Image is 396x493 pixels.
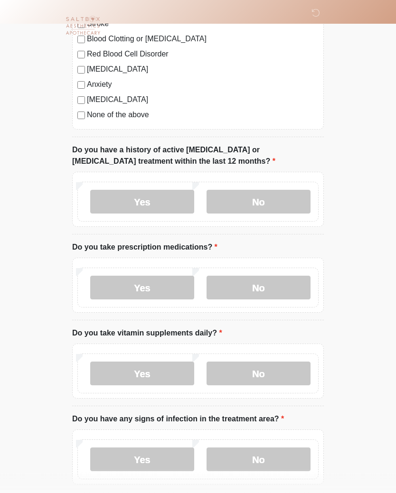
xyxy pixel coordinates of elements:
input: [MEDICAL_DATA] [77,97,85,104]
label: [MEDICAL_DATA] [87,64,319,75]
img: Saltbox Aesthetics Logo [63,7,103,47]
label: No [207,362,311,386]
label: [MEDICAL_DATA] [87,94,319,106]
label: Do you have any signs of infection in the treatment area? [72,414,284,425]
label: Anxiety [87,79,319,91]
input: Red Blood Cell Disorder [77,51,85,59]
label: Do you have a history of active [MEDICAL_DATA] or [MEDICAL_DATA] treatment within the last 12 mon... [72,145,324,167]
label: No [207,448,311,472]
input: Anxiety [77,82,85,89]
input: None of the above [77,112,85,120]
label: Yes [90,190,194,214]
label: Red Blood Cell Disorder [87,49,319,60]
label: Yes [90,276,194,300]
label: None of the above [87,110,319,121]
label: Do you take vitamin supplements daily? [72,328,222,339]
label: Yes [90,362,194,386]
label: Yes [90,448,194,472]
label: Do you take prescription medications? [72,242,217,253]
input: [MEDICAL_DATA] [77,66,85,74]
label: No [207,276,311,300]
label: No [207,190,311,214]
